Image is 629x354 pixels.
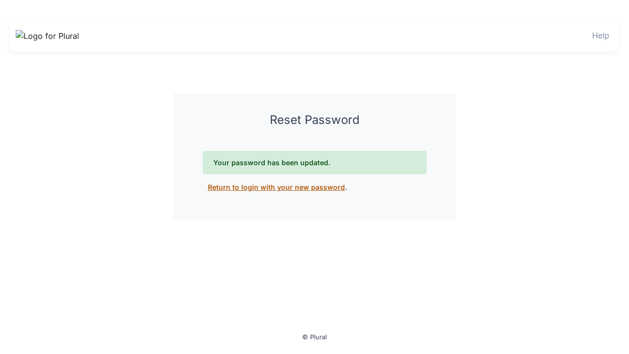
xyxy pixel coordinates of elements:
[16,30,85,42] img: Logo for Plural
[302,333,327,341] small: © Plural
[208,183,345,191] a: Return to login with your new password
[592,30,609,40] a: Help
[203,151,427,174] div: Your password has been updated.
[203,113,427,127] h3: Reset Password
[203,182,427,192] p: .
